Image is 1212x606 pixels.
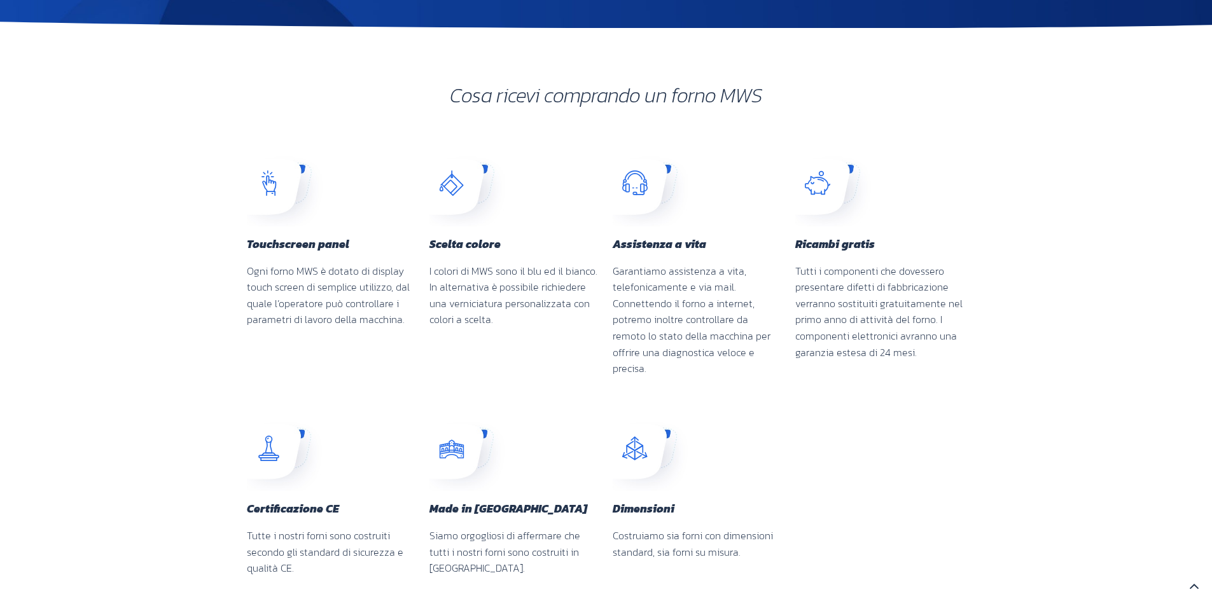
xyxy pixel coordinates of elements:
[429,504,600,515] h5: Made in [GEOGRAPHIC_DATA]
[795,239,966,251] h5: Ricambi gratis
[247,528,417,577] div: Tutte i nostri forni sono costruiti secondo gli standard di sicurezza e qualità CE.
[613,504,783,515] h5: Dimensioni
[795,263,966,361] div: Tutti i componenti che dovessero presentare difetti di fabbricazione verranno sostituiti gratuita...
[247,239,417,251] h5: Touchscreen panel
[613,263,783,377] p: Garantiamo assistenza a vita, telefonicamente e via mail. Connettendo il forno a internet, potrem...
[247,263,417,328] div: Ogni forno MWS è dotato di display touch screen di semplice utilizzo, dal quale l’operatore può c...
[429,528,600,577] div: Siamo orgogliosi di affermare che tutti i nostri forni sono costruiti in [GEOGRAPHIC_DATA].
[247,504,417,515] h5: Certificazione CE
[240,85,972,106] h2: Cosa ricevi comprando un forno MWS
[613,239,783,251] h5: Assistenza a vita
[429,263,600,328] div: I colori di MWS sono il blu ed il bianco. In alternativa è possibile richiedere una verniciatura ...
[429,239,600,251] h5: Scelta colore
[613,528,783,560] div: Costruiamo sia forni con dimensioni standard, sia forni su misura.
